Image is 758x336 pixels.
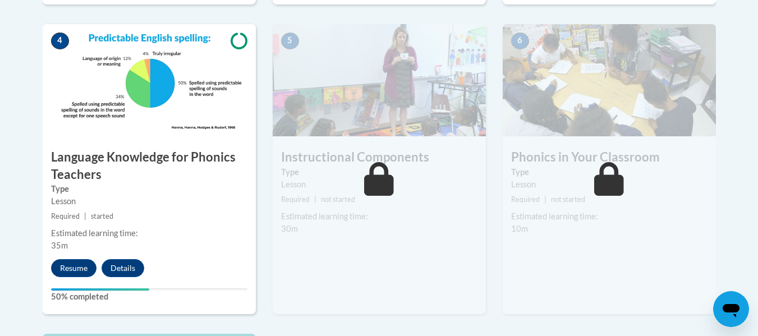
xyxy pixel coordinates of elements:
div: Lesson [51,195,247,208]
span: 30m [281,224,298,233]
label: Type [51,183,247,195]
label: Type [511,166,708,178]
span: | [544,195,546,204]
iframe: Button to launch messaging window [713,291,749,327]
div: Lesson [511,178,708,191]
span: started [91,212,113,220]
span: 5 [281,33,299,49]
button: Details [102,259,144,277]
img: Course Image [273,24,486,136]
span: Required [281,195,310,204]
div: Estimated learning time: [51,227,247,240]
img: Course Image [503,24,716,136]
span: 35m [51,241,68,250]
label: 50% completed [51,291,247,303]
span: not started [551,195,585,204]
button: Resume [51,259,97,277]
div: Lesson [281,178,477,191]
img: Course Image [43,24,256,136]
span: not started [321,195,355,204]
span: | [84,212,86,220]
h3: Language Knowledge for Phonics Teachers [43,149,256,183]
span: Required [51,212,80,220]
span: Required [511,195,540,204]
span: 6 [511,33,529,49]
div: Estimated learning time: [281,210,477,223]
span: 4 [51,33,69,49]
span: 10m [511,224,528,233]
h3: Phonics in Your Classroom [503,149,716,166]
label: Type [281,166,477,178]
h3: Instructional Components [273,149,486,166]
span: | [314,195,316,204]
div: Your progress [51,288,149,291]
div: Estimated learning time: [511,210,708,223]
